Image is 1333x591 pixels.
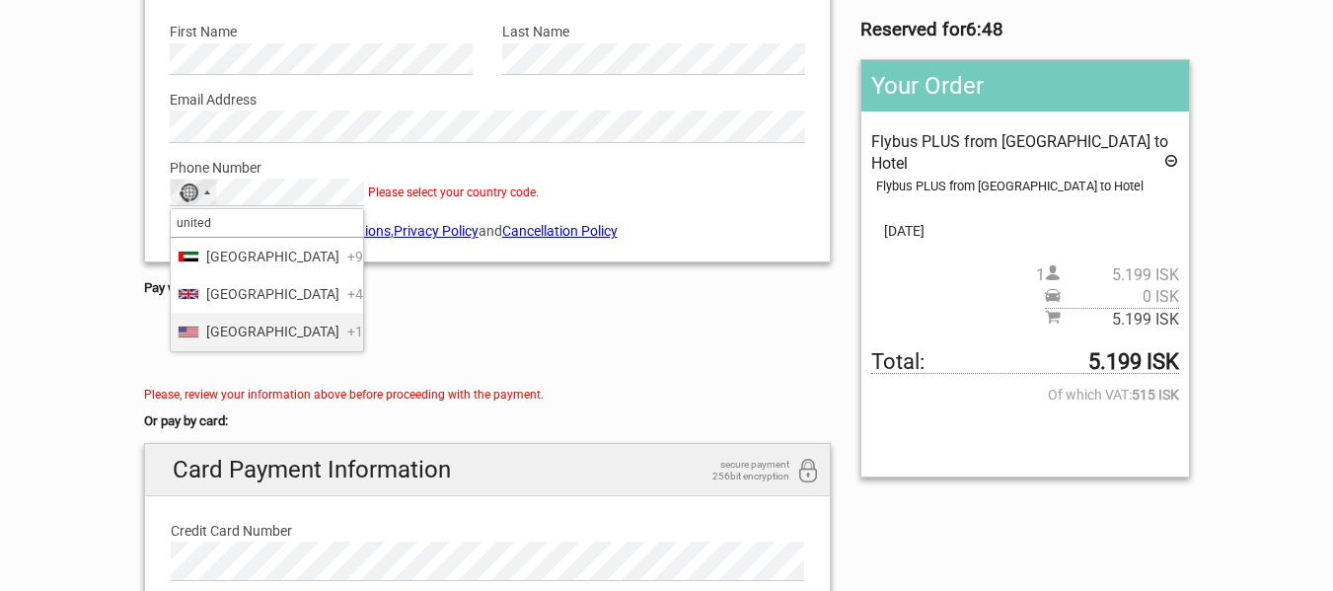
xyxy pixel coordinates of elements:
strong: 515 ISK [1132,384,1179,406]
label: Credit Card Number [171,520,805,542]
span: secure payment 256bit encryption [691,459,789,482]
span: Please select your country code. [368,185,539,199]
label: Email Address [170,89,806,111]
div: Flybus PLUS from [GEOGRAPHIC_DATA] to Hotel [876,176,1178,197]
span: +971 [347,246,379,267]
span: 5.199 ISK [1061,309,1179,331]
span: Flybus PLUS from [GEOGRAPHIC_DATA] to Hotel [871,132,1168,173]
iframe: Secure payment button frame [144,325,322,364]
span: [GEOGRAPHIC_DATA] [206,246,339,267]
button: Selected country [171,180,220,205]
label: First Name [170,21,473,42]
p: We're away right now. Please check back later! [28,35,223,50]
span: Total to be paid [871,351,1178,374]
span: Subtotal [1045,308,1179,331]
h2: Your Order [861,60,1188,111]
input: Search [171,209,363,237]
span: Of which VAT: [871,384,1178,406]
span: +1 [347,321,363,342]
h5: Or pay by card: [144,410,832,432]
h2: Card Payment Information [145,444,831,496]
strong: 5.199 ISK [1088,351,1179,373]
i: 256bit encryption [796,459,820,485]
a: Privacy Policy [394,223,479,239]
label: Phone Number [170,157,806,179]
span: 0 ISK [1061,286,1179,308]
span: +44 [347,283,371,305]
span: [GEOGRAPHIC_DATA] [206,283,339,305]
h5: Pay with: [144,277,832,299]
h3: Reserved for [860,19,1189,40]
span: 1 person(s) [1036,264,1179,286]
label: I agree to the , and [170,220,806,242]
a: Cancellation Policy [502,223,618,239]
label: Last Name [502,21,805,42]
span: 5.199 ISK [1061,264,1179,286]
strong: 6:48 [966,19,1003,40]
div: Please, review your information above before proceeding with the payment. [144,384,832,406]
span: [DATE] [871,220,1178,242]
button: Open LiveChat chat widget [227,31,251,54]
ul: List of countries [171,238,363,351]
span: Pickup price [1045,286,1179,308]
span: [GEOGRAPHIC_DATA] [206,321,339,342]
